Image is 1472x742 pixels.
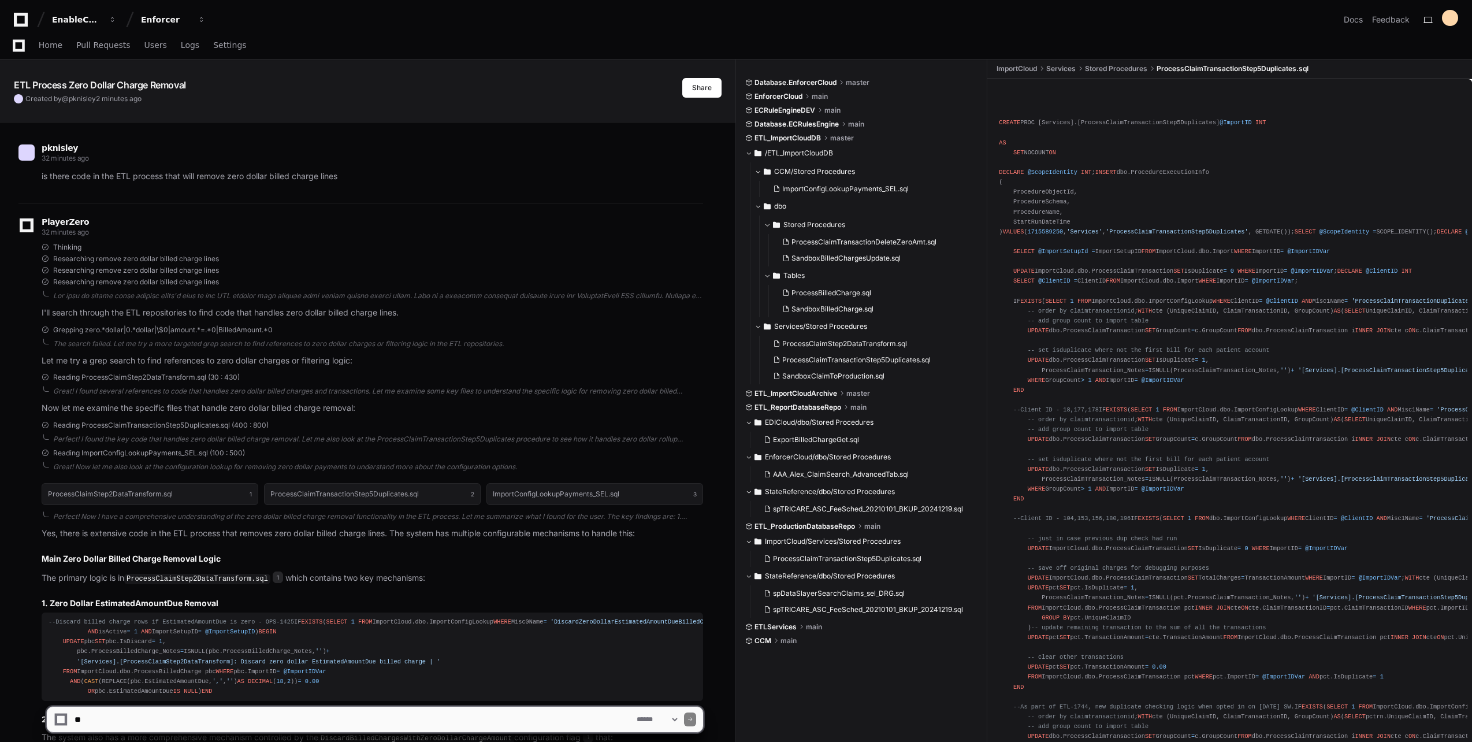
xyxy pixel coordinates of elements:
span: SELECT [1344,416,1366,423]
svg: Directory [754,569,761,583]
span: DECLARE [1437,228,1462,235]
span: Database.EnforcerCloud [754,78,837,87]
button: StateReference/dbo/Stored Procedures [745,567,979,585]
div: Enforcer [141,14,191,25]
span: = [1135,485,1138,492]
span: = [1237,545,1241,552]
button: ImportConfigLookupPayments_SEL.sql3 [486,483,703,505]
span: > [1081,485,1084,492]
span: INT [1081,169,1091,176]
span: CREATE [999,119,1020,126]
span: pknisley [42,143,78,153]
a: Home [39,32,62,59]
button: SandboxClaimToProduction.sql [768,368,972,384]
p: is there code in the ETL process that will remove zero dollar billed charge lines [42,170,703,183]
button: CCM/Stored Procedures [754,162,979,181]
span: AND [1095,485,1106,492]
span: Researching remove zero dollar billed charge lines [53,266,219,275]
span: WITH [1138,416,1153,423]
span: = [1344,406,1348,413]
span: PlayerZero [42,218,89,225]
span: = [1351,574,1355,581]
button: dbo [754,197,979,216]
span: UPDATE [1028,584,1049,591]
svg: Directory [764,165,771,179]
span: AAA_Alex_ClaimSearch_AdvancedTab.sql [773,470,909,479]
button: Stored Procedures [764,216,979,234]
span: ECRuleEngineDEV [754,106,815,115]
span: ProcessClaimTransactionStep5Duplicates.sql [782,355,931,365]
span: VALUES [1003,228,1024,235]
span: Researching remove zero dollar billed charge lines [53,254,219,264]
span: + [1291,367,1295,374]
span: = [1430,406,1433,413]
button: ProcessClaimStep2DataTransform.sql1 [42,483,258,505]
button: ImportConfigLookupPayments_SEL.sql [768,181,972,197]
span: EDICloud/dbo/Stored Procedures [765,418,873,427]
span: = [1241,574,1244,581]
span: WHERE [1028,485,1046,492]
span: CCM/Stored Procedures [774,167,855,176]
span: = [1344,298,1348,305]
span: SET [1145,466,1155,473]
span: = [1191,436,1195,443]
div: Perfect! I found the key code that handles zero dollar billed charge removal. Let me also look at... [53,435,703,444]
span: END [1013,387,1024,394]
span: WHERE [1305,574,1323,581]
span: SELECT [1013,277,1035,284]
span: Reading ProcessClaimTransactionStep5Duplicates.sql (400 : 800) [53,421,269,430]
a: Logs [181,32,199,59]
span: INNER [1355,436,1373,443]
span: = [1145,594,1148,601]
span: INNER [1355,327,1373,334]
span: = [1195,466,1198,473]
span: SET [1188,545,1198,552]
span: Services [1046,64,1076,73]
span: UPDATE [1028,357,1049,363]
button: Share [682,78,722,98]
span: = [1298,545,1302,552]
span: ETL_ReportDatabaseRepo [754,403,841,412]
span: = [1223,268,1226,274]
button: EnforcerCloud/dbo/Stored Procedures [745,448,979,466]
span: dbo [774,202,786,211]
span: = [1191,327,1195,334]
button: EnableComp [47,9,121,30]
span: Stored Procedures [783,220,845,229]
span: FROM [1028,604,1042,611]
span: @ImportSetupId [1038,248,1088,255]
span: = [1334,515,1337,522]
span: UPDATE [1028,545,1049,552]
span: -- order by claimtransactionid [1028,416,1135,423]
span: AND [1387,406,1397,413]
span: = [1135,377,1138,384]
span: AND [1302,298,1312,305]
span: 1 [1088,377,1091,384]
span: INT [1402,268,1412,274]
span: main [850,403,867,412]
p: Let me try a grep search to find references to zero dollar charges or filtering logic: [42,354,703,368]
span: WHERE [1252,545,1270,552]
span: 32 minutes ago [42,154,89,162]
button: Enforcer [136,9,210,30]
span: 32 minutes ago [42,228,89,236]
div: Great! I found several references to code that handles zero dollar billed charges and transaction... [53,387,703,396]
span: SELECT [1344,307,1366,314]
button: ProcessBilledCharge.sql [778,285,972,301]
span: Grepping zero.*dollar|0.*dollar|\$0|amount.*=.*0|BilledAmount.*0 [53,325,273,335]
span: 1 [1202,466,1206,473]
button: spTRICARE_ASC_FeeSched_20210101_BKUP_20241219.sql [759,501,972,517]
span: DECLARE [1337,268,1362,274]
span: @ImportIDVar [1305,545,1348,552]
span: SET [1060,584,1070,591]
span: WITH [1405,574,1419,581]
span: spDataSlayerSearchClaims_sel_DRG.sql [773,589,905,598]
span: = [1145,476,1148,483]
button: spDataSlayerSearchClaims_sel_DRG.sql [759,585,972,602]
button: Feedback [1372,14,1410,25]
span: INT [1255,119,1266,126]
span: StateReference/dbo/Stored Procedures [765,572,895,581]
span: Database.ECRulesEngine [754,120,839,129]
span: 0 [1244,545,1248,552]
button: ImportCloud/Services/Stored Procedures [745,532,979,551]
